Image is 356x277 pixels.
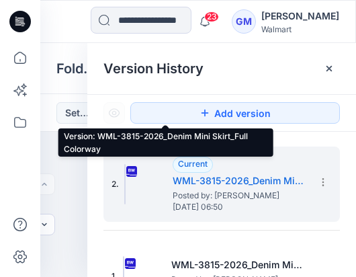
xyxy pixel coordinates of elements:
[178,159,208,169] span: Current
[232,9,256,34] div: GM
[173,189,307,202] span: Posted by: Gayan Mahawithanalage
[204,11,219,22] span: 23
[124,164,126,204] img: WML-3815-2026_Denim Mini Skirt_Full Colorway
[171,257,306,273] h5: WML-3815-2026_Denim Mini Skirt_Softsilver
[261,24,339,34] div: Walmart
[261,8,339,24] div: [PERSON_NAME]
[103,61,204,77] span: Version History
[173,202,307,212] span: [DATE] 06:50
[56,59,101,78] a: Folders
[103,102,125,124] button: Show Hidden Versions
[173,173,307,189] h5: WML-3815-2026_Denim Mini Skirt_Full Colorway
[112,178,119,190] span: 2.
[130,102,340,124] button: Add version
[324,63,335,74] button: Close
